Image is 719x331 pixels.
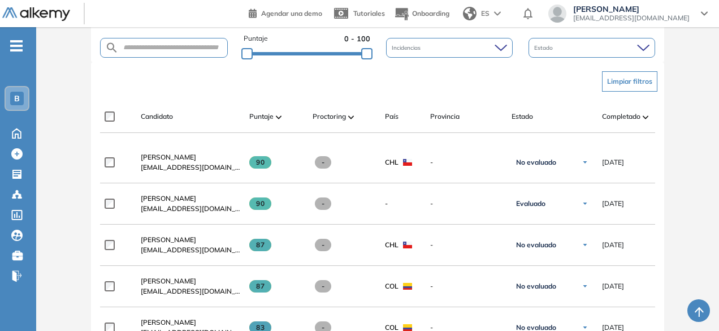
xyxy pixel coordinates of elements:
span: Tutoriales [353,9,385,18]
img: Ícono de flecha [582,324,588,331]
div: Widget de chat [662,277,719,331]
img: CHL [403,159,412,166]
span: 90 [249,197,271,210]
a: [PERSON_NAME] [141,276,240,286]
span: Onboarding [412,9,449,18]
a: [PERSON_NAME] [141,235,240,245]
span: [DATE] [602,157,624,167]
span: [DATE] [602,281,624,291]
span: [PERSON_NAME] [141,194,196,203]
span: ES [481,8,490,19]
span: - [315,239,331,251]
span: No evaluado [516,240,556,250]
span: - [430,157,503,167]
span: - [315,280,331,293]
img: [missing "en.ARROW_ALT" translation] [643,115,648,119]
img: COL [403,283,412,290]
span: - [430,281,503,291]
span: [EMAIL_ADDRESS][DOMAIN_NAME] [141,162,240,173]
img: Ícono de flecha [582,159,588,166]
span: [EMAIL_ADDRESS][DOMAIN_NAME] [573,14,690,23]
iframe: Chat Widget [662,277,719,331]
button: Onboarding [394,2,449,26]
img: [missing "en.ARROW_ALT" translation] [348,115,354,119]
i: - [10,45,23,47]
span: 87 [249,280,271,293]
span: 90 [249,156,271,169]
span: CHL [385,240,399,250]
span: CHL [385,157,399,167]
img: [missing "en.ARROW_ALT" translation] [276,115,281,119]
span: [DATE] [602,240,624,250]
a: Agendar una demo [249,6,322,19]
span: Estado [534,44,555,52]
span: COL [385,281,399,291]
span: [PERSON_NAME] [573,5,690,14]
img: COL [403,324,412,331]
span: [EMAIL_ADDRESS][DOMAIN_NAME] [141,245,240,255]
img: Ícono de flecha [582,200,588,207]
span: País [385,111,399,122]
span: B [14,94,20,103]
span: [DATE] [602,199,624,209]
span: [PERSON_NAME] [141,318,196,326]
span: - [315,156,331,169]
span: No evaluado [516,158,556,167]
span: Estado [512,111,533,122]
img: Ícono de flecha [582,242,588,248]
span: - [315,197,331,210]
a: [PERSON_NAME] [141,152,240,162]
a: [PERSON_NAME] [141,317,240,328]
span: - [385,199,388,209]
span: [PERSON_NAME] [141,277,196,285]
span: - [430,199,503,209]
span: - [430,240,503,250]
img: CHL [403,242,412,248]
span: Evaluado [516,199,545,208]
span: Candidato [141,111,173,122]
span: [PERSON_NAME] [141,235,196,244]
img: Ícono de flecha [582,283,588,290]
span: No evaluado [516,282,556,291]
img: SEARCH_ALT [105,41,119,55]
img: Logo [2,7,70,22]
span: 0 - 100 [344,33,370,44]
span: Puntaje [249,111,274,122]
span: Proctoring [313,111,346,122]
span: Completado [602,111,640,122]
div: Incidencias [386,38,513,58]
span: Puntaje [244,33,268,44]
div: Estado [529,38,655,58]
button: Limpiar filtros [602,71,657,92]
img: arrow [494,11,501,16]
span: [EMAIL_ADDRESS][DOMAIN_NAME] [141,286,240,296]
img: world [463,7,477,20]
span: Agendar una demo [261,9,322,18]
a: [PERSON_NAME] [141,194,240,204]
span: [PERSON_NAME] [141,153,196,161]
span: Provincia [430,111,460,122]
span: Incidencias [392,44,423,52]
span: [EMAIL_ADDRESS][DOMAIN_NAME] [141,204,240,214]
span: 87 [249,239,271,251]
